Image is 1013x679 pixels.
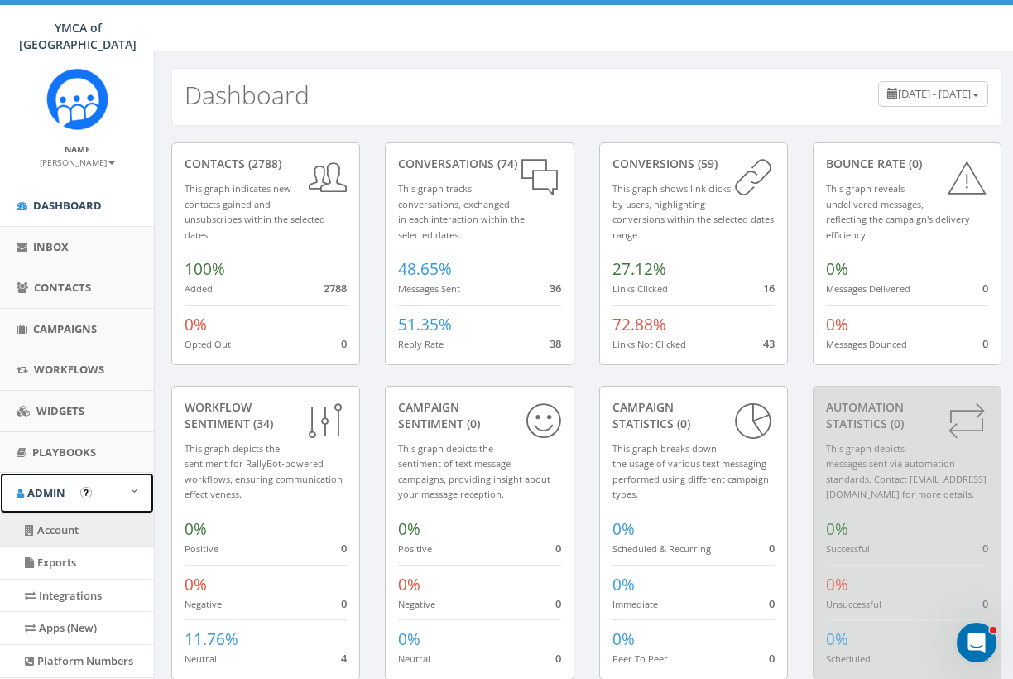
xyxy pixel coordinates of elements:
small: This graph depicts the sentiment of text message campaigns, providing insight about your message ... [398,442,550,501]
span: 43 [763,336,775,351]
h2: Dashboard [185,81,310,108]
small: Immediate [612,598,658,610]
span: Campaigns [33,321,97,336]
small: Positive [185,542,218,555]
span: (0) [674,416,690,431]
div: Workflow Sentiment [185,399,347,432]
small: [PERSON_NAME] [40,157,115,168]
span: 0% [826,314,848,335]
small: Messages Delivered [826,282,910,295]
div: Automation Statistics [826,399,988,432]
span: 0 [982,336,988,351]
span: Dashboard [33,198,102,213]
span: 0% [398,518,420,540]
small: Opted Out [185,338,231,350]
small: Scheduled & Recurring [612,542,711,555]
span: 0% [612,628,635,650]
span: Playbooks [32,445,96,460]
div: Campaign Sentiment [398,399,560,432]
span: 100% [185,258,225,280]
small: Added [185,282,213,295]
span: 27.12% [612,258,666,280]
small: Links Not Clicked [612,338,686,350]
span: 0% [826,258,848,280]
div: Campaign Statistics [612,399,775,432]
span: [DATE] - [DATE] [898,86,971,101]
small: Unsuccessful [826,598,881,610]
span: 0 [341,596,347,611]
div: contacts [185,156,347,172]
span: 38 [550,336,561,351]
span: 0% [398,574,420,595]
small: Messages Sent [398,282,460,295]
span: 0% [612,518,635,540]
span: 0 [982,596,988,611]
button: Open In-App Guide [80,487,92,498]
small: Scheduled [826,653,871,665]
span: 0% [826,518,848,540]
div: conversations [398,156,560,172]
small: This graph depicts the sentiment for RallyBot-powered workflows, ensuring communication effective... [185,442,343,501]
span: Workflows [34,362,104,377]
small: Neutral [398,653,430,665]
span: (74) [494,156,517,171]
img: Rally_Corp_Icon_1.png [46,68,108,130]
span: 51.35% [398,314,452,335]
div: conversions [612,156,775,172]
span: YMCA of [GEOGRAPHIC_DATA] [19,20,137,52]
span: (0) [463,416,480,431]
span: 0% [826,574,848,595]
span: Inbox [33,239,69,254]
small: This graph depicts messages sent via automation standards. Contact [EMAIL_ADDRESS][DOMAIN_NAME] f... [826,442,987,501]
small: This graph tracks conversations, exchanged in each interaction within the selected dates. [398,182,525,241]
span: Admin [27,485,65,500]
small: This graph indicates new contacts gained and unsubscribes within the selected dates. [185,182,325,241]
span: 72.88% [612,314,666,335]
span: 0 [341,541,347,556]
span: 0 [769,541,775,556]
span: 2788 [324,281,347,296]
small: Reply Rate [398,338,444,350]
span: 0% [612,574,635,595]
span: 16 [763,281,775,296]
iframe: Intercom live chat [957,623,996,662]
span: (34) [250,416,273,431]
small: Peer To Peer [612,653,668,665]
span: 11.76% [185,628,238,650]
small: Negative [398,598,435,610]
small: Messages Bounced [826,338,907,350]
span: 0 [555,541,561,556]
span: (0) [887,416,904,431]
span: 48.65% [398,258,452,280]
span: 4 [341,651,347,666]
small: Negative [185,598,222,610]
span: Widgets [36,403,84,418]
span: (0) [905,156,922,171]
span: Contacts [34,280,91,295]
div: Bounce Rate [826,156,988,172]
span: 0 [555,596,561,611]
span: 0 [982,541,988,556]
small: Neutral [185,653,217,665]
span: 0 [555,651,561,666]
span: 0 [769,596,775,611]
small: Positive [398,542,432,555]
span: 0% [398,628,420,650]
span: 0% [185,574,207,595]
span: 0 [769,651,775,666]
small: This graph shows link clicks by users, highlighting conversions within the selected dates range. [612,182,774,241]
small: Name [65,143,90,155]
span: (2788) [245,156,281,171]
span: (59) [694,156,718,171]
span: 36 [550,281,561,296]
small: This graph breaks down the usage of various text messaging performed using different campaign types. [612,442,769,501]
span: 0% [185,518,207,540]
small: Links Clicked [612,282,668,295]
span: 0% [826,628,848,650]
span: 0 [982,281,988,296]
span: 0 [341,336,347,351]
small: This graph reveals undelivered messages, reflecting the campaign's delivery efficiency. [826,182,970,241]
span: 0% [185,314,207,335]
small: Successful [826,542,870,555]
a: [PERSON_NAME] [40,154,115,169]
